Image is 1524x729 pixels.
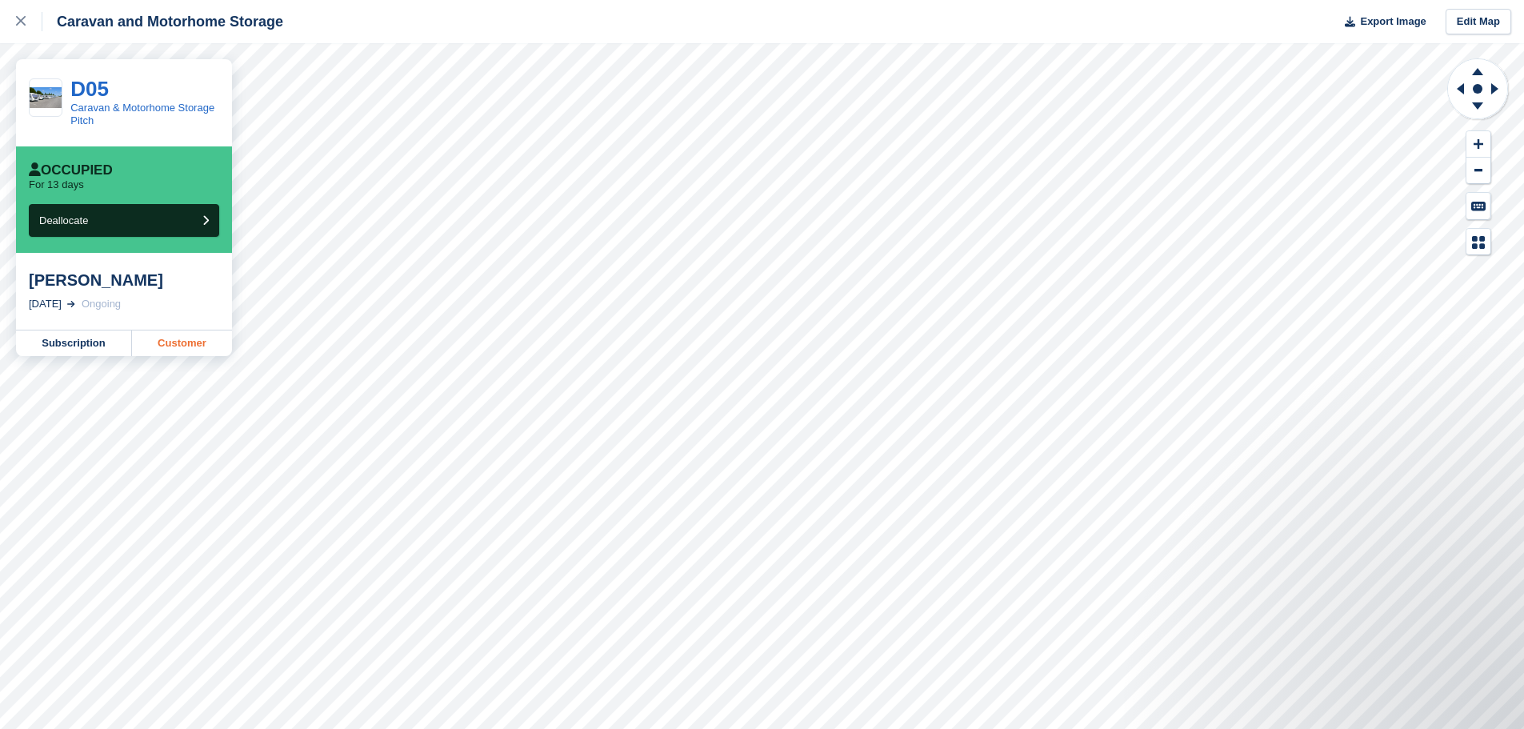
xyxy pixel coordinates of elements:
a: Subscription [16,330,132,356]
div: [DATE] [29,296,62,312]
a: Caravan & Motorhome Storage Pitch [70,102,214,126]
div: Caravan and Motorhome Storage [42,12,283,31]
img: caravan%20storage.png [30,87,62,109]
button: Map Legend [1466,229,1490,255]
button: Zoom Out [1466,158,1490,184]
button: Keyboard Shortcuts [1466,193,1490,219]
img: arrow-right-light-icn-cde0832a797a2874e46488d9cf13f60e5c3a73dbe684e267c42b8395dfbc2abf.svg [67,301,75,307]
div: Occupied [29,162,113,178]
span: Deallocate [39,214,88,226]
a: Edit Map [1446,9,1511,35]
a: D05 [70,77,109,101]
button: Deallocate [29,204,219,237]
button: Export Image [1335,9,1426,35]
p: For 13 days [29,178,84,191]
div: [PERSON_NAME] [29,270,219,290]
span: Export Image [1360,14,1426,30]
div: Ongoing [82,296,121,312]
button: Zoom In [1466,131,1490,158]
a: Customer [132,330,232,356]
